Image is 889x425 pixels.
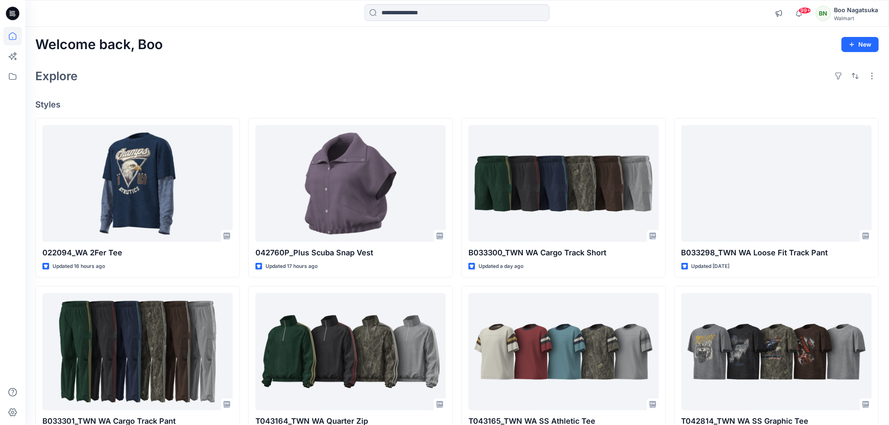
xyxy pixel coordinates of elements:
p: Updated [DATE] [692,262,730,271]
h4: Styles [35,100,879,110]
div: Boo Nagatsuka [834,5,878,15]
p: B033300_TWN WA Cargo Track Short [468,247,659,259]
div: Walmart [834,15,878,21]
p: Updated 17 hours ago [266,262,318,271]
h2: Welcome back, Boo [35,37,163,52]
a: B033301_TWN WA Cargo Track Pant [42,293,233,410]
a: T042814_TWN WA SS Graphic Tee [681,293,872,410]
span: 99+ [799,7,811,14]
p: 042760P_Plus Scuba Snap Vest [255,247,446,259]
a: B033300_TWN WA Cargo Track Short [468,125,659,242]
button: New [842,37,879,52]
p: 022094_WA 2Fer Tee [42,247,233,259]
a: T043165_TWN WA SS Athletic Tee [468,293,659,410]
a: B033298_TWN WA Loose Fit Track Pant [681,125,872,242]
a: 042760P_Plus Scuba Snap Vest [255,125,446,242]
p: Updated a day ago [479,262,523,271]
a: 022094_WA 2Fer Tee [42,125,233,242]
p: Updated 16 hours ago [53,262,105,271]
a: T043164_TWN WA Quarter Zip [255,293,446,410]
p: B033298_TWN WA Loose Fit Track Pant [681,247,872,259]
div: BN [816,6,831,21]
h2: Explore [35,69,78,83]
